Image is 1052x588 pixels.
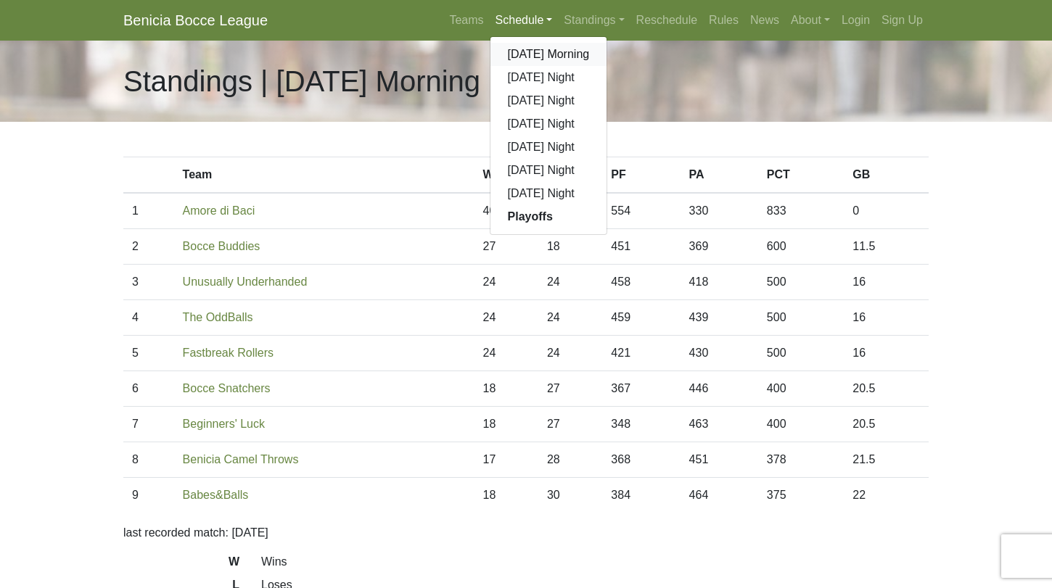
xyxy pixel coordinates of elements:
[681,157,758,194] th: PA
[123,336,174,371] td: 5
[538,371,602,407] td: 27
[490,6,559,35] a: Schedule
[758,265,844,300] td: 500
[744,6,785,35] a: News
[174,157,474,194] th: Team
[758,371,844,407] td: 400
[844,442,929,478] td: 21.5
[844,336,929,371] td: 16
[844,157,929,194] th: GB
[681,265,758,300] td: 418
[681,478,758,513] td: 464
[876,6,929,35] a: Sign Up
[474,229,538,265] td: 27
[844,265,929,300] td: 16
[758,193,844,229] td: 833
[123,442,174,478] td: 8
[490,66,607,89] a: [DATE] Night
[758,229,844,265] td: 600
[490,36,608,235] div: Schedule
[490,112,607,136] a: [DATE] Night
[443,6,489,35] a: Teams
[474,371,538,407] td: 18
[602,407,680,442] td: 348
[490,43,607,66] a: [DATE] Morning
[183,204,255,217] a: Amore di Baci
[758,336,844,371] td: 500
[844,407,929,442] td: 20.5
[490,89,607,112] a: [DATE] Night
[490,136,607,159] a: [DATE] Night
[836,6,876,35] a: Login
[490,205,607,228] a: Playoffs
[474,300,538,336] td: 24
[681,300,758,336] td: 439
[183,240,260,252] a: Bocce Buddies
[123,64,480,99] h1: Standings | [DATE] Morning
[681,229,758,265] td: 369
[681,442,758,478] td: 451
[123,371,174,407] td: 6
[474,336,538,371] td: 24
[123,300,174,336] td: 4
[123,478,174,513] td: 9
[183,347,274,359] a: Fastbreak Rollers
[474,478,538,513] td: 18
[474,265,538,300] td: 24
[183,489,249,501] a: Babes&Balls
[538,442,602,478] td: 28
[844,229,929,265] td: 11.5
[602,478,680,513] td: 384
[681,407,758,442] td: 463
[681,336,758,371] td: 430
[538,407,602,442] td: 27
[183,453,299,465] a: Benicia Camel Throws
[474,193,538,229] td: 40
[602,229,680,265] td: 451
[630,6,704,35] a: Reschedule
[123,229,174,265] td: 2
[474,157,538,194] th: W
[844,300,929,336] td: 16
[183,418,265,430] a: Beginners' Luck
[844,371,929,407] td: 20.5
[538,478,602,513] td: 30
[123,6,268,35] a: Benicia Bocce League
[112,553,250,576] dt: W
[183,382,271,394] a: Bocce Snatchers
[490,182,607,205] a: [DATE] Night
[538,229,602,265] td: 18
[602,336,680,371] td: 421
[123,193,174,229] td: 1
[844,478,929,513] td: 22
[123,265,174,300] td: 3
[508,210,553,223] strong: Playoffs
[758,157,844,194] th: PCT
[844,193,929,229] td: 0
[474,442,538,478] td: 17
[123,407,174,442] td: 7
[703,6,744,35] a: Rules
[183,276,308,288] a: Unusually Underhanded
[538,336,602,371] td: 24
[602,300,680,336] td: 459
[758,407,844,442] td: 400
[538,300,602,336] td: 24
[681,193,758,229] td: 330
[602,442,680,478] td: 368
[558,6,630,35] a: Standings
[474,407,538,442] td: 18
[758,300,844,336] td: 500
[758,478,844,513] td: 375
[250,553,940,571] dd: Wins
[602,193,680,229] td: 554
[183,311,253,323] a: The OddBalls
[490,159,607,182] a: [DATE] Night
[785,6,836,35] a: About
[123,524,929,542] p: last recorded match: [DATE]
[681,371,758,407] td: 446
[758,442,844,478] td: 378
[602,371,680,407] td: 367
[602,265,680,300] td: 458
[602,157,680,194] th: PF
